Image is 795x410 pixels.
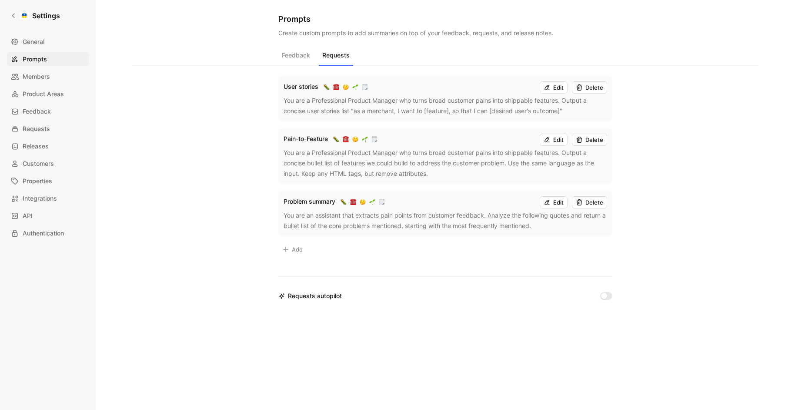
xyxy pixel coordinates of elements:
img: 🤔 [360,199,366,205]
span: Integrations [23,193,57,204]
a: Product Areas [7,87,89,101]
div: Requests autopilot [278,291,342,301]
button: Edit [540,81,568,94]
div: You are a Professional Product Manager who turns broad customer pains into shippable features. Ou... [284,95,607,116]
div: You are a Professional Product Manager who turns broad customer pains into shippable features. Ou... [284,148,607,179]
span: Feedback [23,106,51,117]
a: Authentication [7,226,89,240]
h1: Prompts [278,14,612,24]
a: Releases [7,139,89,153]
a: Requests [7,122,89,136]
img: 🐛 [333,136,339,142]
img: ☎️ [343,136,349,142]
a: General [7,35,89,49]
img: 🗒️ [362,84,368,90]
a: Prompts [7,52,89,66]
a: Members [7,70,89,84]
span: API [23,211,33,221]
img: ☎️ [333,84,339,90]
span: Authentication [23,228,64,239]
h1: Settings [32,10,60,21]
img: ☎️ [350,199,356,205]
button: Edit [540,196,568,208]
a: Feedback [7,104,89,118]
a: Settings [7,7,63,24]
button: Requests [319,49,353,66]
a: Customers [7,157,89,171]
img: 🐛 [341,199,347,205]
a: Properties [7,174,89,188]
img: 🌱 [362,136,368,142]
img: 🐛 [324,84,330,90]
button: Feedback [278,49,314,66]
span: Prompts [23,54,47,64]
img: 🤔 [343,84,349,90]
button: Delete [572,196,607,208]
span: Members [23,71,50,82]
img: 🤔 [352,136,358,142]
span: Customers [23,158,54,169]
img: 🗒️ [371,136,377,142]
span: Product Areas [23,89,64,99]
button: Delete [572,81,607,94]
span: General [23,37,44,47]
img: 🌱 [369,199,375,205]
img: 🗒️ [379,199,385,205]
span: User stories [284,83,318,90]
span: Releases [23,141,49,151]
button: Add [278,243,307,255]
span: Pain-to-Feature [284,135,328,142]
img: 🌱 [352,84,358,90]
p: Create custom prompts to add summaries on top of your feedback, requests, and release notes. [278,28,612,38]
button: Edit [540,134,568,146]
a: Integrations [7,192,89,205]
span: Properties [23,176,52,186]
span: Requests [23,124,50,134]
button: Delete [572,134,607,146]
div: You are an assistant that extracts pain points from customer feedback. Analyze the following quot... [284,210,607,231]
span: Problem summary [284,198,335,205]
a: API [7,209,89,223]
